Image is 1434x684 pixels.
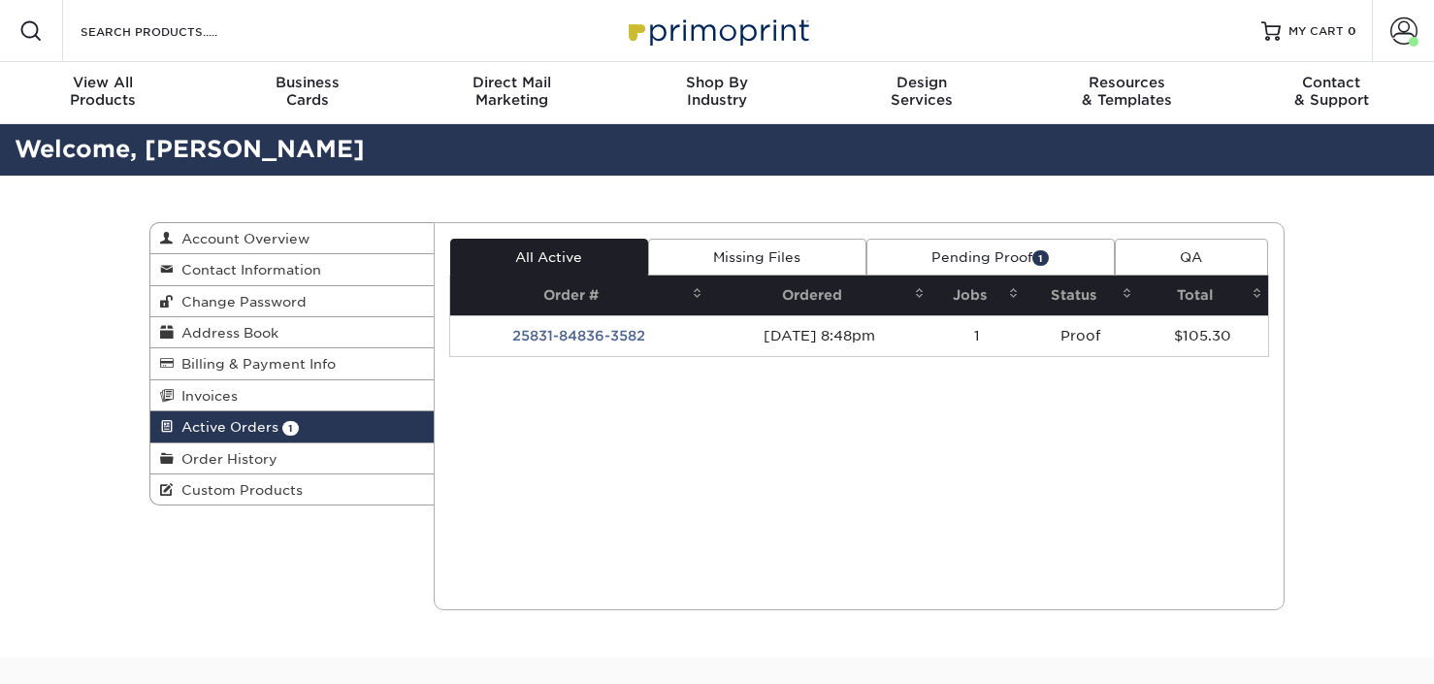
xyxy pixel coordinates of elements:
[1229,74,1434,109] div: & Support
[1025,62,1229,124] a: Resources& Templates
[1138,315,1268,356] td: $105.30
[150,474,434,505] a: Custom Products
[174,356,336,372] span: Billing & Payment Info
[79,19,268,43] input: SEARCH PRODUCTS.....
[708,276,930,315] th: Ordered
[205,62,409,124] a: BusinessCards
[409,74,614,91] span: Direct Mail
[614,62,819,124] a: Shop ByIndustry
[1025,74,1229,91] span: Resources
[1288,23,1344,40] span: MY CART
[820,62,1025,124] a: DesignServices
[648,239,866,276] a: Missing Files
[174,482,303,498] span: Custom Products
[205,74,409,91] span: Business
[866,239,1115,276] a: Pending Proof1
[1115,239,1268,276] a: QA
[450,276,708,315] th: Order #
[450,315,708,356] td: 25831-84836-3582
[1229,62,1434,124] a: Contact& Support
[150,443,434,474] a: Order History
[1138,276,1268,315] th: Total
[150,317,434,348] a: Address Book
[150,348,434,379] a: Billing & Payment Info
[930,276,1025,315] th: Jobs
[820,74,1025,91] span: Design
[409,62,614,124] a: Direct MailMarketing
[1348,24,1356,38] span: 0
[1025,276,1138,315] th: Status
[708,315,930,356] td: [DATE] 8:48pm
[282,421,299,436] span: 1
[174,262,321,277] span: Contact Information
[450,239,648,276] a: All Active
[820,74,1025,109] div: Services
[409,74,614,109] div: Marketing
[620,10,814,51] img: Primoprint
[150,380,434,411] a: Invoices
[150,411,434,442] a: Active Orders 1
[174,451,277,467] span: Order History
[174,294,307,309] span: Change Password
[174,231,310,246] span: Account Overview
[150,223,434,254] a: Account Overview
[1025,315,1138,356] td: Proof
[174,325,278,341] span: Address Book
[1025,74,1229,109] div: & Templates
[150,286,434,317] a: Change Password
[614,74,819,91] span: Shop By
[174,419,278,435] span: Active Orders
[174,388,238,404] span: Invoices
[205,74,409,109] div: Cards
[150,254,434,285] a: Contact Information
[930,315,1025,356] td: 1
[1032,250,1049,265] span: 1
[614,74,819,109] div: Industry
[1229,74,1434,91] span: Contact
